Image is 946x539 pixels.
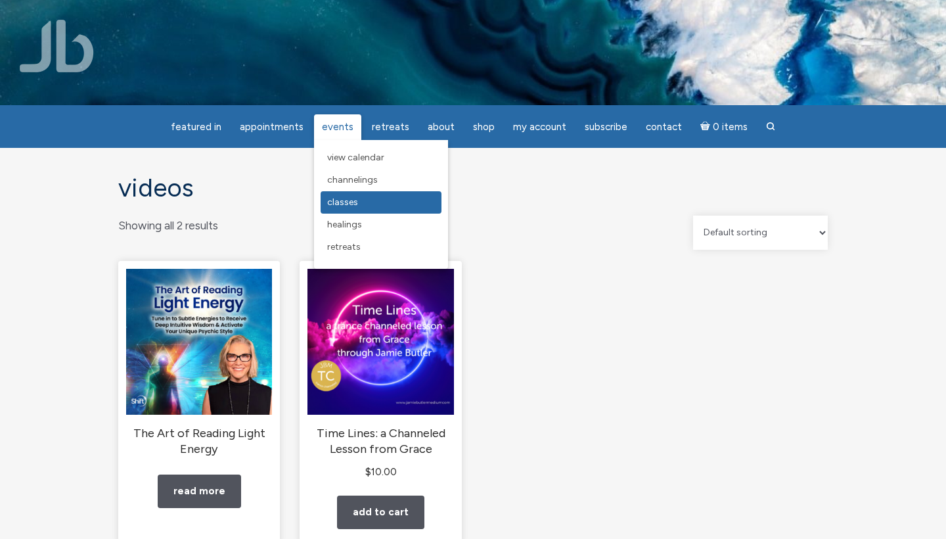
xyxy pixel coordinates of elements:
a: Channelings [321,169,441,191]
h2: The Art of Reading Light Energy [126,426,272,457]
select: Shop order [693,216,828,250]
span: 0 items [713,122,748,132]
img: The Art of Reading Light Energy [126,269,272,415]
a: Appointments [232,114,311,140]
span: Events [322,121,353,133]
p: Showing all 2 results [118,216,218,236]
a: Contact [638,114,690,140]
a: Healings [321,214,441,236]
span: Retreats [327,241,361,252]
span: Retreats [372,121,409,133]
a: Add to cart: “Time Lines: a Channeled Lesson from Grace” [337,496,424,529]
a: Shop [465,114,503,140]
span: Healings [327,219,362,230]
span: About [428,121,455,133]
i: Cart [700,121,713,133]
a: Subscribe [577,114,635,140]
span: Classes [327,197,358,208]
h1: Videos [118,174,828,202]
a: Retreats [321,236,441,258]
span: Appointments [240,121,304,133]
a: Classes [321,191,441,214]
bdi: 10.00 [365,466,397,478]
span: Channelings [327,174,378,185]
a: Cart0 items [692,113,755,140]
a: About [420,114,462,140]
span: Shop [473,121,495,133]
span: Subscribe [585,121,627,133]
a: Retreats [364,114,417,140]
a: featured in [163,114,229,140]
a: The Art of Reading Light Energy [126,269,272,457]
img: Jamie Butler. The Everyday Medium [20,20,94,72]
a: Read more about “The Art of Reading Light Energy” [158,475,241,508]
a: Events [314,114,361,140]
span: My Account [513,121,566,133]
span: View Calendar [327,152,384,163]
img: Time Lines: a Channeled Lesson from Grace [307,269,453,415]
a: View Calendar [321,147,441,169]
h2: Time Lines: a Channeled Lesson from Grace [307,426,453,457]
span: $ [365,466,371,478]
span: featured in [171,121,221,133]
span: Contact [646,121,682,133]
a: My Account [505,114,574,140]
a: Time Lines: a Channeled Lesson from Grace $10.00 [307,269,453,480]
